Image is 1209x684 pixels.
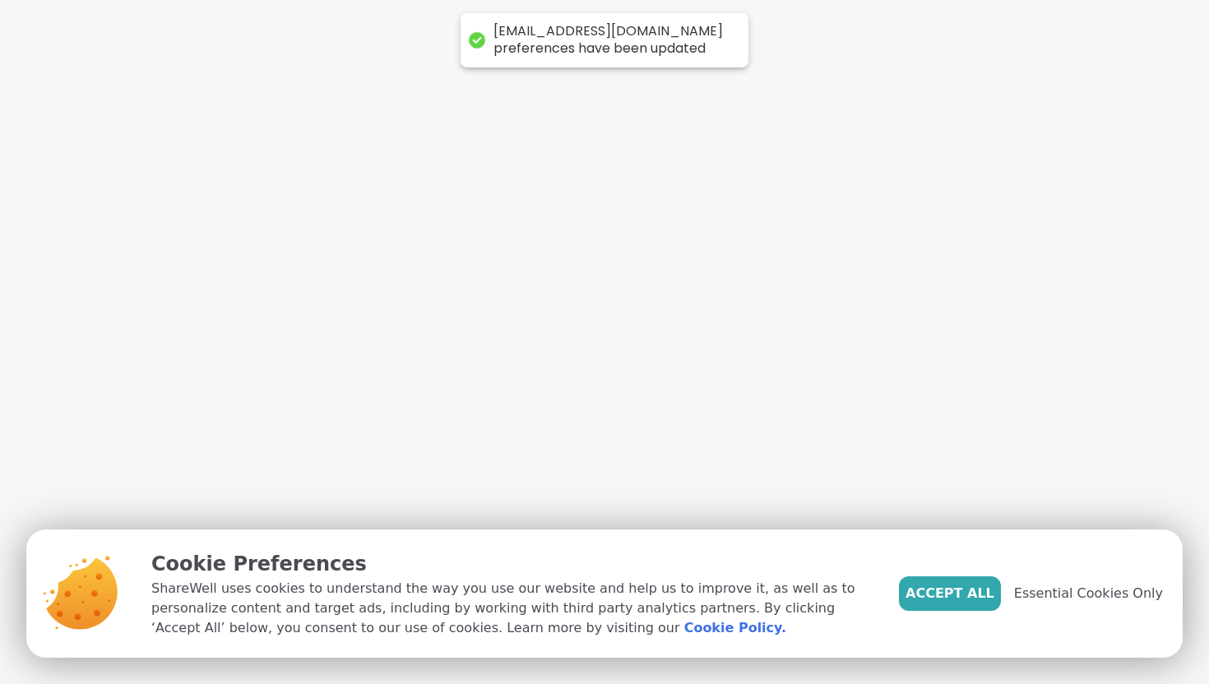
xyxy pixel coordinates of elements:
div: [EMAIL_ADDRESS][DOMAIN_NAME] preferences have been updated [493,23,732,58]
span: Essential Cookies Only [1014,584,1163,603]
span: Accept All [906,584,994,603]
p: Cookie Preferences [151,549,873,579]
p: ShareWell uses cookies to understand the way you use our website and help us to improve it, as we... [151,579,873,638]
a: Cookie Policy. [684,618,786,638]
button: Accept All [899,576,1001,611]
